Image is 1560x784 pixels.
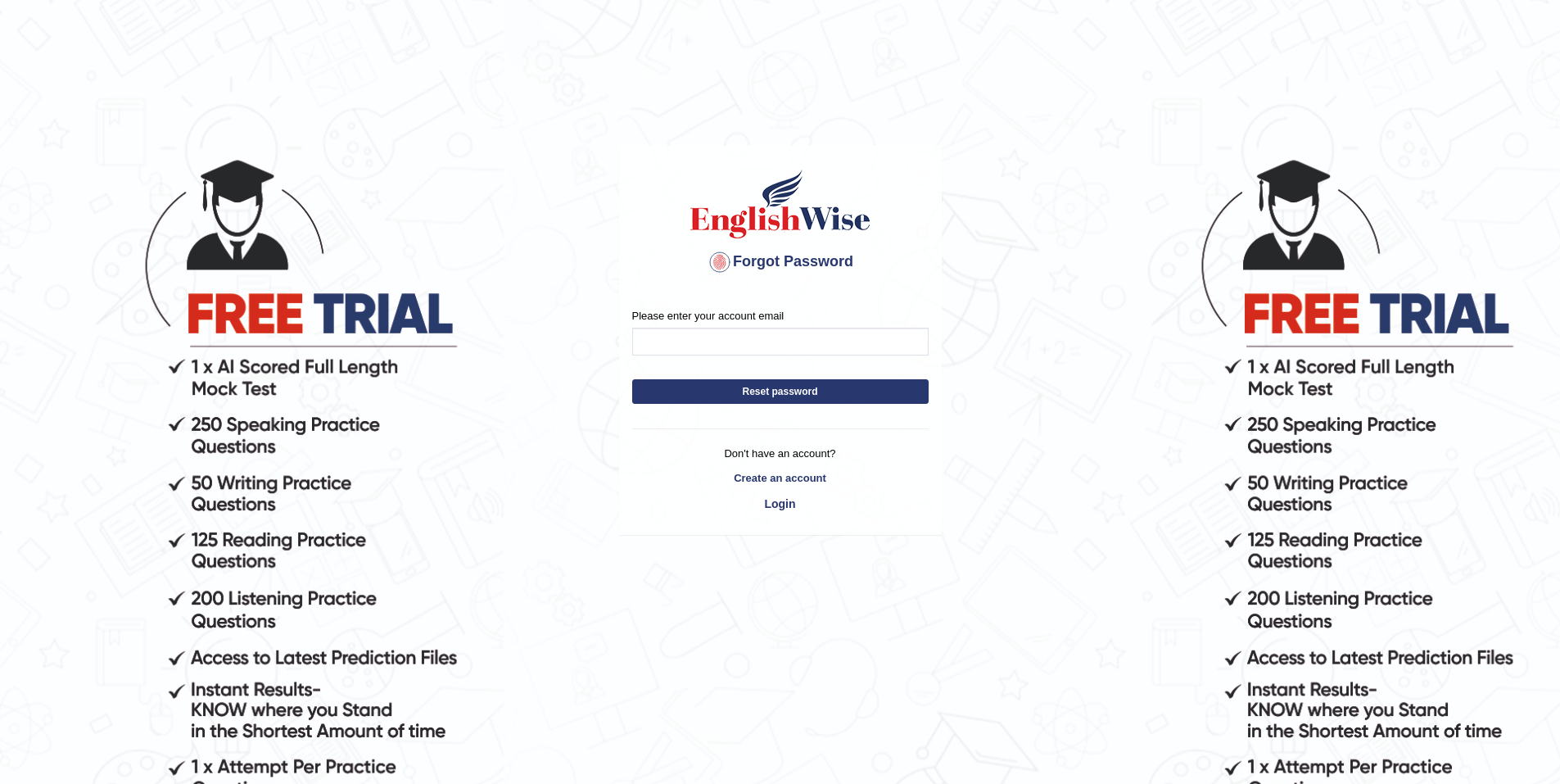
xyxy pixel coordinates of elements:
img: English Wise [687,167,874,241]
a: Create an account [632,470,929,486]
button: Reset password [632,379,929,404]
a: Login [632,490,929,518]
label: Please enter your account email [632,308,785,324]
span: Forgot Password [707,253,853,270]
p: Don't have an account? [632,446,929,461]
